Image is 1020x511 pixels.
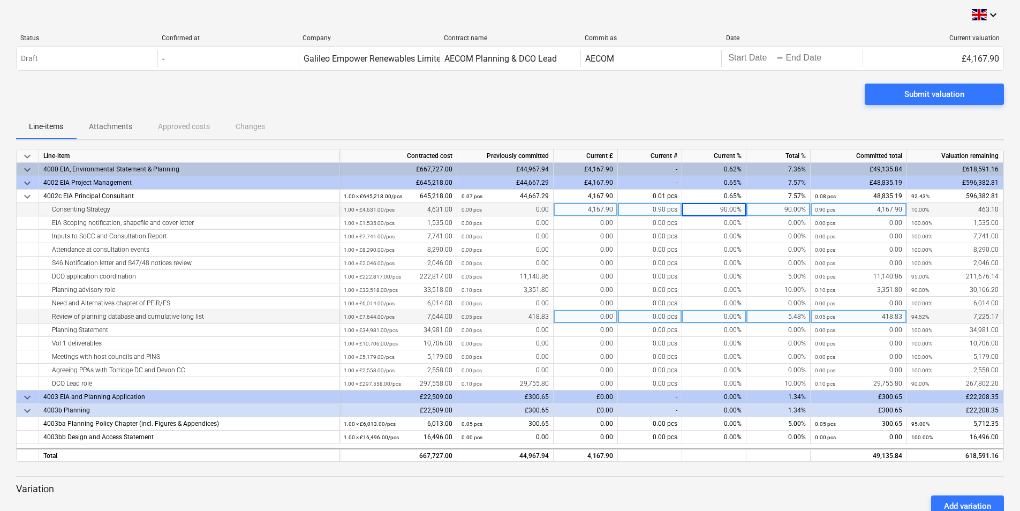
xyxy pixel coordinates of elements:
div: 44,667.29 [462,190,549,203]
small: 1.00 × £1,535.00 / pcs [344,220,395,226]
div: 8,290.00 [911,243,999,257]
small: 0.00 pcs [462,247,482,253]
div: 7.36% [746,163,811,176]
small: 0.00 pcs [462,300,482,306]
div: 0.00% [746,324,811,337]
div: Confirmed at [162,34,294,42]
div: Current £ [554,149,618,163]
div: 44,967.94 [462,449,549,463]
div: Date [726,34,859,42]
small: 0.05 pcs [462,421,482,427]
div: Planning Statement [43,324,335,337]
div: Agreeing PPAs with Torridge DC and Devon CC [43,364,335,377]
div: 0.00 [462,337,549,350]
small: 1.00 × £8,290.00 / pcs [344,247,395,253]
div: £618,591.16 [907,163,1003,176]
div: 0.00 pcs [618,377,682,390]
div: 29,755.80 [815,377,902,390]
div: Total % [746,149,811,163]
small: 100.00% [911,260,932,266]
div: 0.00% [682,417,746,431]
div: 0.00 [554,230,618,243]
div: 0.00% [746,431,811,444]
div: Commit as [585,34,717,42]
span: keyboard_arrow_down [21,150,34,163]
span: keyboard_arrow_down [21,163,34,176]
div: 0.00 [815,257,902,270]
div: 0.00% [682,337,746,350]
div: £300.65 [457,404,554,417]
div: £300.65 [811,404,907,417]
div: 0.00 [815,297,902,310]
small: 1.00 × £5,179.00 / pcs [344,354,395,360]
div: 300.65 [815,417,902,431]
div: Committed total [811,149,907,163]
div: 0.00 [554,257,618,270]
small: 0.05 pcs [815,421,836,427]
small: 0.00 pcs [815,327,835,333]
div: 2,558.00 [911,364,999,377]
div: 49,135.84 [811,448,907,462]
small: 0.00 pcs [815,247,835,253]
div: 300.65 [462,417,549,431]
div: 645,218.00 [344,190,452,203]
small: 0.05 pcs [462,314,482,320]
div: Submit valuation [904,87,964,101]
div: 1,535.00 [911,216,999,230]
div: 0.00 pcs [618,337,682,350]
div: £667,727.00 [339,163,457,176]
div: 0.00 [815,230,902,243]
div: 0.00% [682,431,746,444]
div: £22,208.35 [907,390,1003,404]
div: DCO Lead role [43,377,335,390]
div: 0.00 [554,350,618,364]
div: 1.34% [746,390,811,404]
small: 1.00 × £6,014.00 / pcs [344,300,395,306]
div: 0.00% [682,324,746,337]
div: 0.00% [682,404,746,417]
div: 211,676.14 [911,270,999,283]
div: Need and Alternatives chapter of PEIR/ES [43,297,335,310]
div: £300.65 [457,390,554,404]
div: Consenting Strategy [43,203,335,216]
div: 4,167.90 [554,190,618,203]
div: 267,802.20 [911,377,999,390]
div: S46 Notification letter and S47/48 notices review [43,257,335,270]
div: Inputs to SoCC and Consultation Report [43,230,335,243]
div: 0.00 [462,350,549,364]
div: 0.00 pcs [618,243,682,257]
div: 29,755.80 [462,377,549,390]
small: 0.00 pcs [462,220,482,226]
div: 0.00% [682,310,746,324]
div: 0.00% [746,216,811,230]
div: 0.62% [682,163,746,176]
div: £0.00 [554,390,618,404]
small: 100.00% [911,300,932,306]
small: 1.00 × £645,218.00 / pcs [344,193,402,199]
small: 0.00 pcs [462,341,482,347]
p: Attachments [89,121,132,132]
small: 0.05 pcs [815,314,835,320]
div: Planning advisory role [43,283,335,297]
div: 0.00 pcs [618,417,682,431]
small: 92.43% [911,193,930,199]
div: 0.00% [682,364,746,377]
div: 0.90 pcs [618,203,682,216]
div: 0.00% [746,364,811,377]
div: 0.00 [554,297,618,310]
div: £645,218.00 [339,176,457,190]
small: 1.00 × £6,013.00 / pcs [344,421,396,427]
div: 0.00 [462,230,549,243]
span: keyboard_arrow_down [21,177,34,190]
small: 95.00% [911,421,930,427]
div: £596,382.81 [907,176,1003,190]
div: - [618,390,682,404]
small: 1.00 × £297,558.00 / pcs [344,381,401,387]
small: 0.90 pcs [815,207,835,213]
small: 0.00 pcs [815,434,836,440]
div: AECOM Planning & DCO Lead [444,54,557,64]
small: 100.00% [911,247,932,253]
div: 0.00 [815,337,902,350]
div: 11,140.86 [815,270,902,283]
div: 0.00 [554,417,618,431]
